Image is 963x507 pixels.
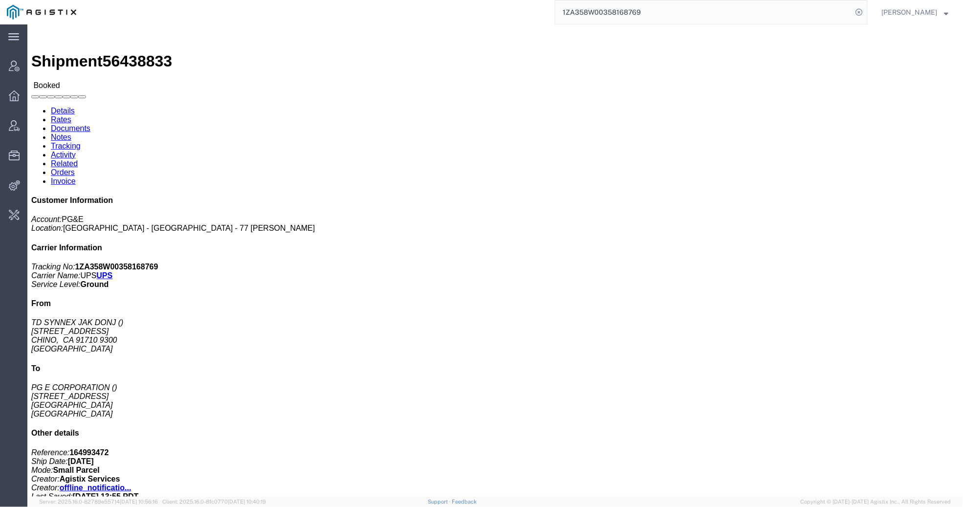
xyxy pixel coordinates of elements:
[882,7,938,18] span: Abbie Wilkiemeyer
[555,0,853,24] input: Search for shipment number, reference number
[428,499,452,505] a: Support
[27,24,963,497] iframe: FS Legacy Container
[228,499,266,505] span: [DATE] 10:40:19
[162,499,266,505] span: Client: 2025.16.0-8fc0770
[801,498,951,506] span: Copyright © [DATE]-[DATE] Agistix Inc., All Rights Reserved
[452,499,477,505] a: Feedback
[881,6,949,18] button: [PERSON_NAME]
[7,5,76,20] img: logo
[39,499,158,505] span: Server: 2025.16.0-82789e55714
[120,499,158,505] span: [DATE] 10:56:16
